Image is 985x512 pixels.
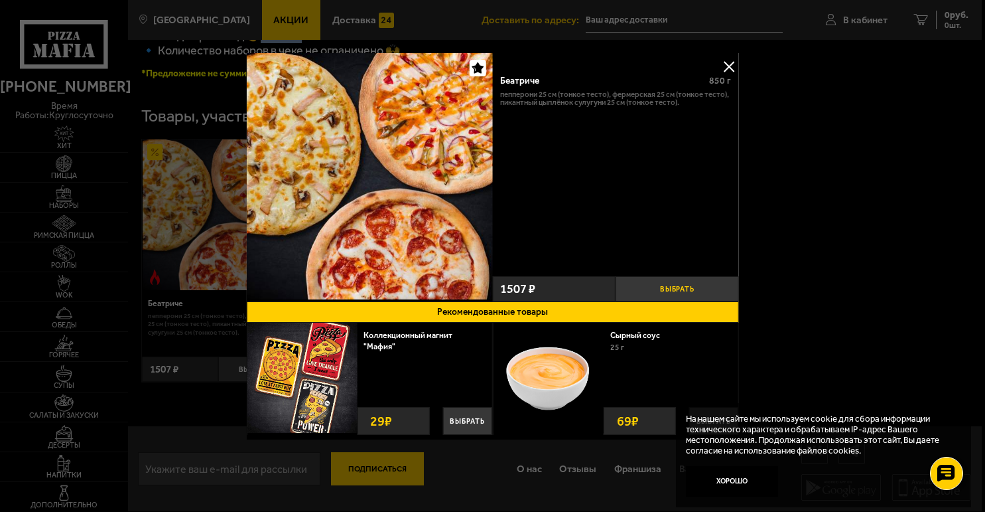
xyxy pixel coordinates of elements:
a: Сырный соус [610,330,670,340]
p: На нашем сайте мы используем cookie для сбора информации технического характера и обрабатываем IP... [686,414,953,456]
a: Беатриче [246,53,492,301]
button: Выбрать [616,276,739,301]
button: Рекомендованные товары [246,301,739,323]
img: Беатриче [246,53,492,299]
span: 1507 ₽ [500,283,535,296]
button: Хорошо [686,466,778,497]
span: 25 г [610,343,624,352]
strong: 29 ₽ [367,408,395,434]
div: Беатриче [500,76,700,87]
strong: 69 ₽ [614,408,642,434]
p: Пепперони 25 см (тонкое тесто), Фермерская 25 см (тонкое тесто), Пикантный цыплёнок сулугуни 25 с... [500,90,731,107]
span: 850 г [709,75,731,86]
button: Выбрать [442,407,492,435]
a: Коллекционный магнит "Мафия" [363,330,452,351]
